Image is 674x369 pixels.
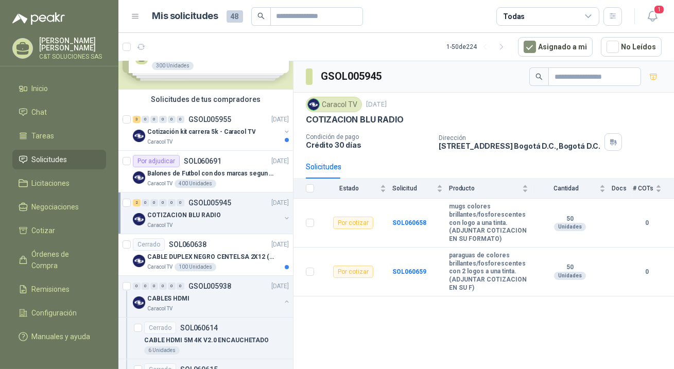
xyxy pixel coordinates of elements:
[392,179,449,199] th: Solicitud
[133,171,145,184] img: Company Logo
[306,140,430,149] p: Crédito 30 días
[168,283,176,290] div: 0
[118,151,293,192] a: Por adjudicarSOL060691[DATE] Company LogoBalones de Futbol con dos marcas segun adjunto. Adjuntar...
[449,252,528,292] b: paraguas de colores brillantes/fosforescentes con 2 logos a una tinta.(ADJUNTAR COTIZACION EN SU F)
[446,39,510,55] div: 1 - 50 de 224
[184,157,221,165] p: SOL060691
[321,68,383,84] h3: GSOL005945
[12,244,106,275] a: Órdenes de Compra
[118,90,293,109] div: Solicitudes de tus compradores
[32,249,96,271] span: Órdenes de Compra
[133,296,145,309] img: Company Logo
[392,219,426,226] a: SOL060658
[12,126,106,146] a: Tareas
[147,305,172,313] p: Caracol TV
[534,179,612,199] th: Cantidad
[133,199,141,206] div: 2
[133,238,165,251] div: Cerrado
[32,178,70,189] span: Licitaciones
[12,102,106,122] a: Chat
[133,113,291,146] a: 3 0 0 0 0 0 GSOL005955[DATE] Company LogoCotización kit carrera 5k - Caracol TVCaracol TV
[12,221,106,240] a: Cotizar
[554,223,586,231] div: Unidades
[271,156,289,166] p: [DATE]
[142,116,149,123] div: 0
[133,283,141,290] div: 0
[147,138,172,146] p: Caracol TV
[653,5,665,14] span: 1
[227,10,243,23] span: 48
[133,197,291,230] a: 2 0 0 0 0 0 GSOL005945[DATE] Company LogoCOTIZACION BLU RADIOCaracol TV
[152,9,218,24] h1: Mis solicitudes
[133,130,145,142] img: Company Logo
[133,213,145,225] img: Company Logo
[32,154,67,165] span: Solicitudes
[175,180,216,188] div: 400 Unidades
[366,100,387,110] p: [DATE]
[449,203,528,243] b: mugs colores brillantes/fosforescentes con logo a una tinta.(ADJUNTAR COTIZACION EN SU FORMATO)
[142,283,149,290] div: 0
[257,12,265,20] span: search
[306,114,403,125] p: COTIZACION BLU RADIO
[144,346,180,355] div: 6 Unidades
[503,11,525,22] div: Todas
[180,324,218,331] p: SOL060614
[308,99,319,110] img: Company Logo
[177,283,184,290] div: 0
[12,173,106,193] a: Licitaciones
[118,318,293,359] a: CerradoSOL060614CABLE HDMI 5M 4K V2.0 ENCAUCHETADO6 Unidades
[643,7,662,26] button: 1
[449,179,534,199] th: Producto
[439,134,600,142] p: Dirección
[159,116,167,123] div: 0
[39,37,106,51] p: [PERSON_NAME] [PERSON_NAME]
[534,215,606,223] b: 50
[118,234,293,276] a: CerradoSOL060638[DATE] Company LogoCABLE DUPLEX NEGRO CENTELSA 2X12 (COLOR NEGRO)Caracol TV100 Un...
[32,201,79,213] span: Negociaciones
[147,180,172,188] p: Caracol TV
[133,255,145,267] img: Company Logo
[271,198,289,208] p: [DATE]
[175,263,216,271] div: 100 Unidades
[147,210,221,220] p: COTIZACION BLU RADIO
[147,221,172,230] p: Caracol TV
[168,199,176,206] div: 0
[169,241,206,248] p: SOL060638
[133,155,180,167] div: Por adjudicar
[612,179,633,199] th: Docs
[633,179,674,199] th: # COTs
[150,116,158,123] div: 0
[32,307,77,319] span: Configuración
[633,218,662,228] b: 0
[133,280,291,313] a: 0 0 0 0 0 0 GSOL005938[DATE] Company LogoCABLES HDMICaracol TV
[147,169,275,179] p: Balones de Futbol con dos marcas segun adjunto. Adjuntar cotizacion en su formato
[333,217,373,229] div: Por cotizar
[188,283,231,290] p: GSOL005938
[535,73,543,80] span: search
[554,272,586,280] div: Unidades
[39,54,106,60] p: C&T SOLUCIONES SAS
[320,185,378,192] span: Estado
[32,130,55,142] span: Tareas
[633,267,662,277] b: 0
[159,199,167,206] div: 0
[534,185,597,192] span: Cantidad
[518,37,593,57] button: Asignado a mi
[12,197,106,217] a: Negociaciones
[32,83,48,94] span: Inicio
[306,97,362,112] div: Caracol TV
[449,185,520,192] span: Producto
[147,252,275,262] p: CABLE DUPLEX NEGRO CENTELSA 2X12 (COLOR NEGRO)
[12,279,106,299] a: Remisiones
[333,266,373,278] div: Por cotizar
[12,150,106,169] a: Solicitudes
[12,327,106,346] a: Manuales y ayuda
[144,322,176,334] div: Cerrado
[12,303,106,323] a: Configuración
[271,282,289,291] p: [DATE]
[144,336,269,345] p: CABLE HDMI 5M 4K V2.0 ENCAUCHETADO
[32,284,70,295] span: Remisiones
[188,199,231,206] p: GSOL005945
[147,263,172,271] p: Caracol TV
